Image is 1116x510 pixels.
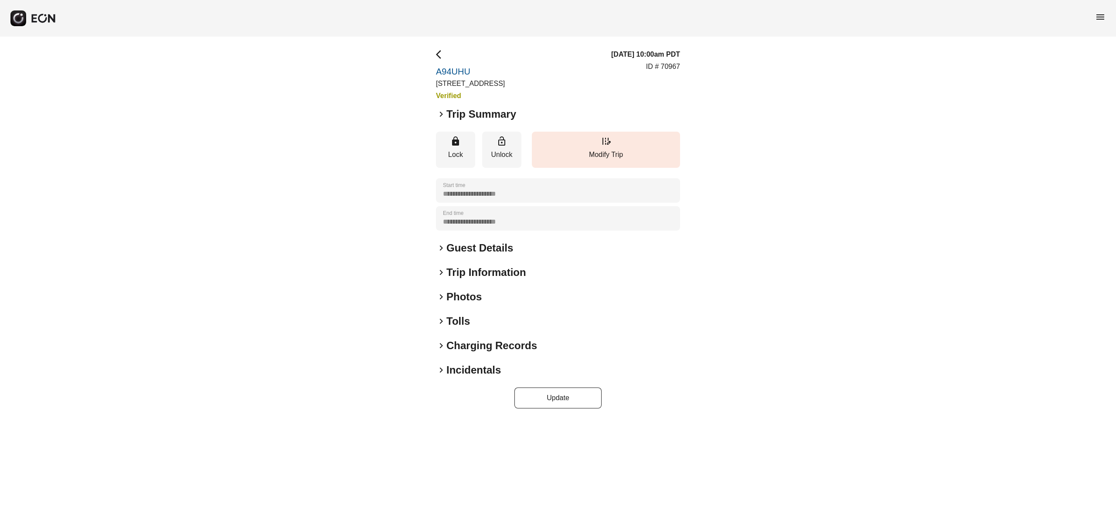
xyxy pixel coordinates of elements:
[436,49,446,60] span: arrow_back_ios
[436,78,505,89] p: [STREET_ADDRESS]
[450,136,461,146] span: lock
[446,339,537,353] h2: Charging Records
[536,150,676,160] p: Modify Trip
[436,365,446,375] span: keyboard_arrow_right
[446,241,513,255] h2: Guest Details
[436,91,505,101] h3: Verified
[497,136,507,146] span: lock_open
[436,267,446,278] span: keyboard_arrow_right
[446,265,526,279] h2: Trip Information
[601,136,611,146] span: edit_road
[446,107,516,121] h2: Trip Summary
[436,66,505,77] a: A94UHU
[514,388,602,408] button: Update
[446,314,470,328] h2: Tolls
[436,340,446,351] span: keyboard_arrow_right
[532,132,680,168] button: Modify Trip
[446,290,482,304] h2: Photos
[487,150,517,160] p: Unlock
[436,109,446,119] span: keyboard_arrow_right
[446,363,501,377] h2: Incidentals
[440,150,471,160] p: Lock
[1095,12,1106,22] span: menu
[611,49,680,60] h3: [DATE] 10:00am PDT
[436,292,446,302] span: keyboard_arrow_right
[482,132,521,168] button: Unlock
[436,316,446,326] span: keyboard_arrow_right
[436,132,475,168] button: Lock
[436,243,446,253] span: keyboard_arrow_right
[646,61,680,72] p: ID # 70967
